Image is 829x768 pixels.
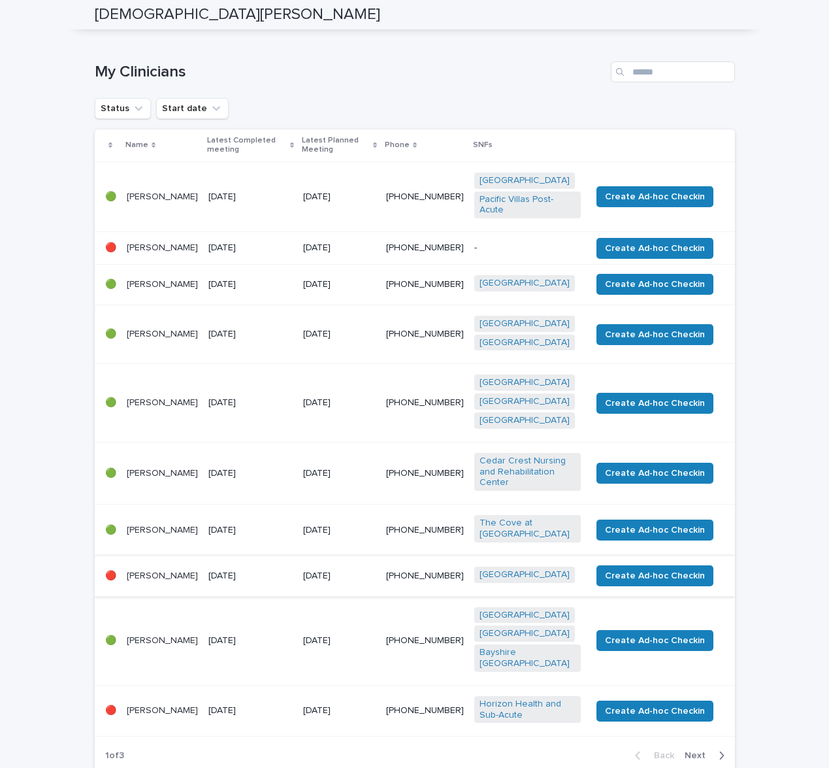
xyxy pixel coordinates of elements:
[646,751,674,760] span: Back
[596,565,713,586] button: Create Ad-hoc Checkin
[385,138,410,152] p: Phone
[605,242,705,255] span: Create Ad-hoc Checkin
[605,705,705,718] span: Create Ad-hoc Checkin
[386,636,464,645] a: [PHONE_NUMBER]
[480,647,576,669] a: Bayshire [GEOGRAPHIC_DATA]
[605,569,705,582] span: Create Ad-hoc Checkin
[95,232,735,265] tr: 🔴[PERSON_NAME][DATE][DATE][PHONE_NUMBER]-Create Ad-hoc Checkin
[125,138,148,152] p: Name
[95,63,606,82] h1: My Clinicians
[127,571,198,582] p: [PERSON_NAME]
[127,397,198,409] p: [PERSON_NAME]
[480,699,576,721] a: Horizon Health and Sub-Acute
[208,571,293,582] p: [DATE]
[386,526,464,535] a: [PHONE_NUMBER]
[95,161,735,231] tr: 🟢[PERSON_NAME][DATE][DATE][PHONE_NUMBER][GEOGRAPHIC_DATA] Pacific Villas Post-Acute Create Ad-hoc...
[480,518,576,540] a: The Cove at [GEOGRAPHIC_DATA]
[605,634,705,647] span: Create Ad-hoc Checkin
[685,751,713,760] span: Next
[386,398,464,407] a: [PHONE_NUMBER]
[480,610,570,621] a: [GEOGRAPHIC_DATA]
[480,175,570,186] a: [GEOGRAPHIC_DATA]
[386,706,464,715] a: [PHONE_NUMBER]
[480,628,570,639] a: [GEOGRAPHIC_DATA]
[208,192,293,203] p: [DATE]
[386,571,464,580] a: [PHONE_NUMBER]
[386,469,464,478] a: [PHONE_NUMBER]
[679,750,735,761] button: Next
[105,242,116,254] p: 🔴
[480,396,570,407] a: [GEOGRAPHIC_DATA]
[95,596,735,685] tr: 🟢[PERSON_NAME][DATE][DATE][PHONE_NUMBER][GEOGRAPHIC_DATA] [GEOGRAPHIC_DATA] Bayshire [GEOGRAPHIC_...
[127,468,198,479] p: [PERSON_NAME]
[605,467,705,480] span: Create Ad-hoc Checkin
[303,635,376,646] p: [DATE]
[605,278,705,291] span: Create Ad-hoc Checkin
[480,569,570,580] a: [GEOGRAPHIC_DATA]
[303,242,376,254] p: [DATE]
[95,264,735,305] tr: 🟢[PERSON_NAME][DATE][DATE][PHONE_NUMBER][GEOGRAPHIC_DATA] Create Ad-hoc Checkin
[95,305,735,364] tr: 🟢[PERSON_NAME][DATE][DATE][PHONE_NUMBER][GEOGRAPHIC_DATA] [GEOGRAPHIC_DATA] Create Ad-hoc Checkin
[208,705,293,716] p: [DATE]
[605,328,705,341] span: Create Ad-hoc Checkin
[208,397,293,409] p: [DATE]
[105,705,116,716] p: 🔴
[105,468,116,479] p: 🟢
[386,280,464,289] a: [PHONE_NUMBER]
[480,318,570,329] a: [GEOGRAPHIC_DATA]
[208,242,293,254] p: [DATE]
[303,397,376,409] p: [DATE]
[127,635,198,646] p: [PERSON_NAME]
[127,705,198,716] p: [PERSON_NAME]
[596,393,713,414] button: Create Ad-hoc Checkin
[95,5,380,24] h2: [DEMOGRAPHIC_DATA][PERSON_NAME]
[596,701,713,722] button: Create Ad-hoc Checkin
[596,630,713,651] button: Create Ad-hoc Checkin
[302,133,370,158] p: Latest Planned Meeting
[208,468,293,479] p: [DATE]
[480,415,570,426] a: [GEOGRAPHIC_DATA]
[208,525,293,536] p: [DATE]
[208,329,293,340] p: [DATE]
[105,397,116,409] p: 🟢
[156,98,229,119] button: Start date
[105,192,116,203] p: 🟢
[596,463,713,484] button: Create Ad-hoc Checkin
[303,279,376,290] p: [DATE]
[605,190,705,203] span: Create Ad-hoc Checkin
[480,278,570,289] a: [GEOGRAPHIC_DATA]
[208,635,293,646] p: [DATE]
[95,685,735,737] tr: 🔴[PERSON_NAME][DATE][DATE][PHONE_NUMBER]Horizon Health and Sub-Acute Create Ad-hoc Checkin
[386,192,464,201] a: [PHONE_NUMBER]
[480,456,576,488] a: Cedar Crest Nursing and Rehabilitation Center
[127,192,198,203] p: [PERSON_NAME]
[303,525,376,536] p: [DATE]
[480,194,576,216] a: Pacific Villas Post-Acute
[386,243,464,252] a: [PHONE_NUMBER]
[127,525,198,536] p: [PERSON_NAME]
[127,242,198,254] p: [PERSON_NAME]
[95,556,735,596] tr: 🔴[PERSON_NAME][DATE][DATE][PHONE_NUMBER][GEOGRAPHIC_DATA] Create Ad-hoc Checkin
[95,442,735,504] tr: 🟢[PERSON_NAME][DATE][DATE][PHONE_NUMBER]Cedar Crest Nursing and Rehabilitation Center Create Ad-h...
[303,571,376,582] p: [DATE]
[105,279,116,290] p: 🟢
[386,329,464,339] a: [PHONE_NUMBER]
[105,635,116,646] p: 🟢
[207,133,287,158] p: Latest Completed meeting
[95,364,735,442] tr: 🟢[PERSON_NAME][DATE][DATE][PHONE_NUMBER][GEOGRAPHIC_DATA] [GEOGRAPHIC_DATA] [GEOGRAPHIC_DATA] Cre...
[605,524,705,537] span: Create Ad-hoc Checkin
[596,274,713,295] button: Create Ad-hoc Checkin
[596,186,713,207] button: Create Ad-hoc Checkin
[127,329,198,340] p: [PERSON_NAME]
[596,238,713,259] button: Create Ad-hoc Checkin
[303,329,376,340] p: [DATE]
[303,468,376,479] p: [DATE]
[208,279,293,290] p: [DATE]
[95,98,151,119] button: Status
[480,337,570,348] a: [GEOGRAPHIC_DATA]
[105,571,116,582] p: 🔴
[596,324,713,345] button: Create Ad-hoc Checkin
[95,505,735,556] tr: 🟢[PERSON_NAME][DATE][DATE][PHONE_NUMBER]The Cove at [GEOGRAPHIC_DATA] Create Ad-hoc Checkin
[303,705,376,716] p: [DATE]
[625,750,679,761] button: Back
